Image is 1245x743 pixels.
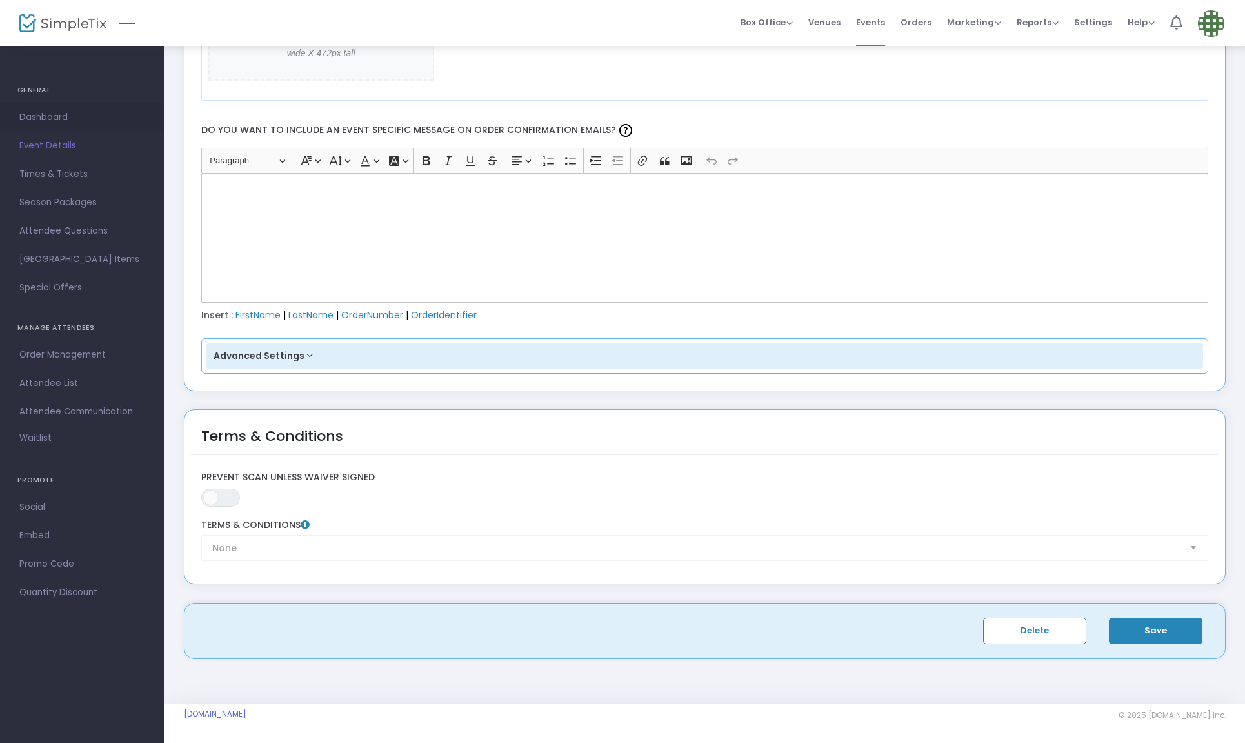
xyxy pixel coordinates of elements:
[206,343,1204,369] button: Advanced Settings
[19,109,145,126] span: Dashboard
[19,251,145,268] span: [GEOGRAPHIC_DATA] Items
[201,309,233,321] span: Insert :
[288,309,334,321] span: LastName
[19,432,52,445] span: Waitlist
[204,151,291,171] button: Paragraph
[201,520,1209,531] label: Terms & Conditions
[19,137,145,154] span: Event Details
[19,223,145,239] span: Attendee Questions
[19,347,145,363] span: Order Management
[19,584,145,601] span: Quantity Discount
[19,556,145,573] span: Promo Code
[19,527,145,544] span: Embed
[19,499,145,516] span: Social
[201,425,343,463] div: Terms & Conditions
[210,153,277,168] span: Paragraph
[19,403,145,420] span: Attendee Communication
[741,16,793,28] span: Box Office
[1017,16,1059,28] span: Reports
[184,709,246,719] a: [DOMAIN_NAME]
[17,77,147,103] h4: GENERAL
[19,194,145,211] span: Season Packages
[17,467,147,493] h4: PROMOTE
[1119,710,1226,720] span: © 2025 [DOMAIN_NAME] Inc.
[19,280,145,296] span: Special Offers
[283,309,286,321] span: |
[1074,6,1112,39] span: Settings
[201,148,1209,174] div: Editor toolbar
[1128,16,1155,28] span: Help
[19,375,145,392] span: Attendee List
[201,174,1209,303] div: Rich Text Editor, main
[983,618,1086,644] button: Delete
[336,309,339,321] span: |
[406,309,408,321] span: |
[619,124,632,137] img: question-mark
[201,472,1209,483] label: Prevent Scan Unless Waiver Signed
[17,315,147,341] h4: MANAGE ATTENDEES
[341,309,403,321] span: OrderNumber
[947,16,1001,28] span: Marketing
[19,166,145,183] span: Times & Tickets
[195,114,1215,148] label: Do you want to include an event specific message on order confirmation emails?
[856,6,885,39] span: Events
[235,309,281,321] span: FirstName
[808,6,841,39] span: Venues
[1109,618,1202,644] button: Save
[901,6,931,39] span: Orders
[411,309,477,321] span: OrderIdentifier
